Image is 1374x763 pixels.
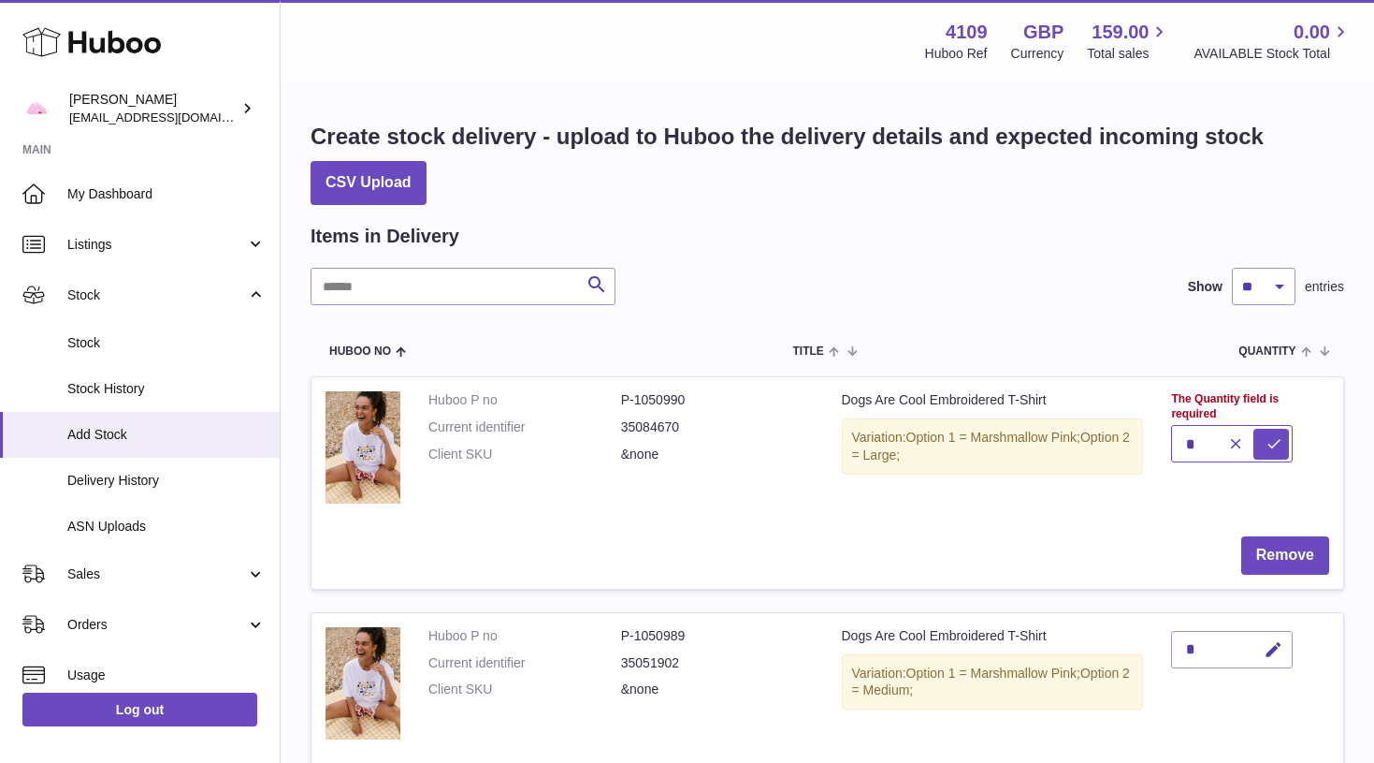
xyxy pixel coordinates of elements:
[621,681,814,698] dd: &none
[67,565,246,583] span: Sales
[311,161,427,205] button: CSV Upload
[428,654,621,672] dt: Current identifier
[792,345,823,358] span: Title
[67,616,246,634] span: Orders
[428,627,621,645] dt: Huboo P no
[1294,20,1330,45] span: 0.00
[69,91,238,126] div: [PERSON_NAME]
[1171,391,1293,421] div: The Quantity field is required
[67,380,266,398] span: Stock History
[621,446,814,463] dd: &none
[1023,20,1063,45] strong: GBP
[67,286,246,304] span: Stock
[428,418,621,436] dt: Current identifier
[842,418,1144,475] div: Variation:
[842,654,1144,711] div: Variation:
[621,654,814,672] dd: 35051902
[67,334,266,352] span: Stock
[329,345,391,358] span: Huboo no
[428,681,621,698] dt: Client SKU
[1193,20,1352,63] a: 0.00 AVAILABLE Stock Total
[925,45,988,63] div: Huboo Ref
[428,446,621,463] dt: Client SKU
[67,185,266,203] span: My Dashboard
[1238,345,1295,358] span: Quantity
[1087,20,1170,63] a: 159.00 Total sales
[67,236,246,254] span: Listings
[22,693,257,726] a: Log out
[325,627,400,740] img: Dogs Are Cool Embroidered T-Shirt
[1193,45,1352,63] span: AVAILABLE Stock Total
[906,430,1080,445] span: Option 1 = Marshmallow Pink;
[621,418,814,436] dd: 35084670
[1241,536,1329,575] button: Remove
[1092,20,1149,45] span: 159.00
[1305,278,1344,296] span: entries
[67,472,266,490] span: Delivery History
[311,224,459,249] h2: Items in Delivery
[828,613,1158,758] td: Dogs Are Cool Embroidered T-Shirt
[621,627,814,645] dd: P-1050989
[852,430,1130,462] span: Option 2 = Large;
[67,667,266,684] span: Usage
[621,391,814,409] dd: P-1050990
[1011,45,1064,63] div: Currency
[67,518,266,536] span: ASN Uploads
[828,377,1158,522] td: Dogs Are Cool Embroidered T-Shirt
[946,20,988,45] strong: 4109
[67,426,266,444] span: Add Stock
[69,110,275,125] span: [EMAIL_ADDRESS][DOMAIN_NAME]
[428,391,621,409] dt: Huboo P no
[1188,278,1222,296] label: Show
[22,95,51,123] img: hello@limpetstore.com
[325,391,400,504] img: Dogs Are Cool Embroidered T-Shirt
[852,666,1130,698] span: Option 2 = Medium;
[1087,45,1170,63] span: Total sales
[311,122,1264,152] h1: Create stock delivery - upload to Huboo the delivery details and expected incoming stock
[906,666,1080,681] span: Option 1 = Marshmallow Pink;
